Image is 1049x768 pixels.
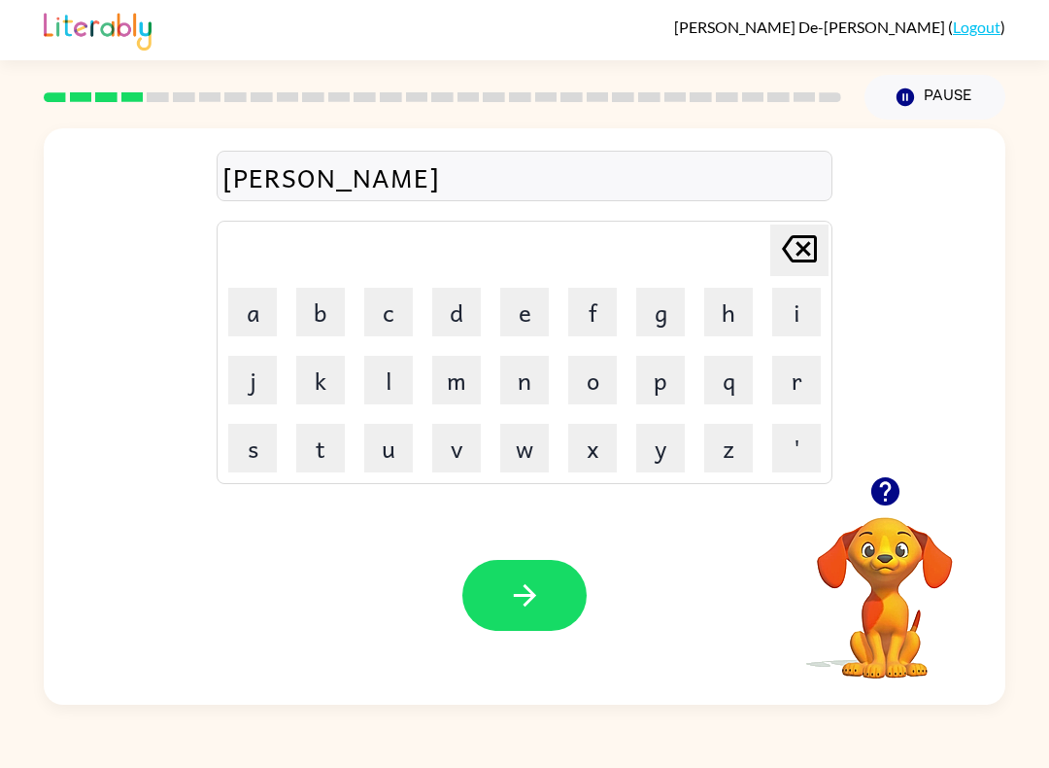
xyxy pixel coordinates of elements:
button: f [568,288,617,336]
video: Your browser must support playing .mp4 files to use Literably. Please try using another browser. [788,487,982,681]
button: z [704,424,753,472]
button: x [568,424,617,472]
button: o [568,356,617,404]
button: a [228,288,277,336]
button: s [228,424,277,472]
button: n [500,356,549,404]
button: r [772,356,821,404]
button: v [432,424,481,472]
button: h [704,288,753,336]
button: g [636,288,685,336]
button: j [228,356,277,404]
img: Literably [44,8,152,51]
button: w [500,424,549,472]
button: c [364,288,413,336]
button: e [500,288,549,336]
button: b [296,288,345,336]
button: Pause [864,75,1005,120]
div: ( ) [674,17,1005,36]
button: u [364,424,413,472]
div: [PERSON_NAME] [222,157,827,197]
span: [PERSON_NAME] De-[PERSON_NAME] [674,17,948,36]
button: y [636,424,685,472]
button: m [432,356,481,404]
button: p [636,356,685,404]
button: k [296,356,345,404]
a: Logout [953,17,1000,36]
button: i [772,288,821,336]
button: ' [772,424,821,472]
button: l [364,356,413,404]
button: d [432,288,481,336]
button: q [704,356,753,404]
button: t [296,424,345,472]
